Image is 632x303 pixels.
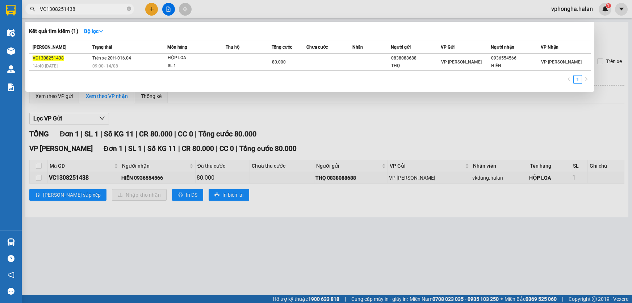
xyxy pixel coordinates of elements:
[391,45,411,50] span: Người gửi
[7,29,15,37] img: warehouse-icon
[84,28,104,34] strong: Bộ lọc
[33,64,58,69] span: 14:40 [DATE]
[565,75,573,84] button: left
[441,60,482,65] span: VP [PERSON_NAME]
[7,47,15,55] img: warehouse-icon
[573,75,582,84] li: 1
[491,54,540,62] div: 0936554566
[8,288,14,295] span: message
[567,77,571,81] span: left
[491,62,540,70] div: HIỀN
[78,25,109,37] button: Bộ lọcdown
[541,60,582,65] span: VP [PERSON_NAME]
[272,60,286,65] span: 80.000
[584,77,589,81] span: right
[352,45,363,50] span: Nhãn
[391,62,440,70] div: THỌ
[541,45,558,50] span: VP Nhận
[92,64,118,69] span: 09:00 - 14/08
[272,45,292,50] span: Tổng cước
[565,75,573,84] li: Previous Page
[168,54,222,62] div: HỘP LOA
[226,45,239,50] span: Thu hộ
[168,62,222,70] div: SL: 1
[574,75,582,83] a: 1
[7,65,15,73] img: warehouse-icon
[7,83,15,91] img: solution-icon
[6,5,16,16] img: logo-vxr
[7,238,15,246] img: warehouse-icon
[8,271,14,278] span: notification
[391,54,440,62] div: 0838088688
[33,45,66,50] span: [PERSON_NAME]
[33,56,64,61] span: VC1308251438
[99,29,104,34] span: down
[127,6,131,13] span: close-circle
[306,45,328,50] span: Chưa cước
[92,56,131,61] span: Trên xe 20H-016.04
[441,45,455,50] span: VP Gửi
[127,7,131,11] span: close-circle
[582,75,591,84] li: Next Page
[40,5,125,13] input: Tìm tên, số ĐT hoặc mã đơn
[491,45,514,50] span: Người nhận
[582,75,591,84] button: right
[92,45,112,50] span: Trạng thái
[8,255,14,262] span: question-circle
[29,28,78,35] h3: Kết quả tìm kiếm ( 1 )
[30,7,35,12] span: search
[167,45,187,50] span: Món hàng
